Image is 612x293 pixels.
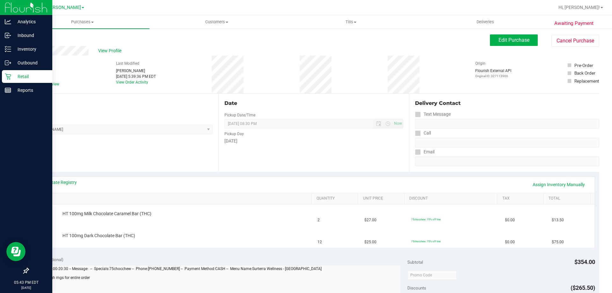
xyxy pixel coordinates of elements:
span: [PERSON_NAME] [46,5,81,10]
span: 2 [317,217,320,223]
div: Back Order [574,70,595,76]
span: HT 100mg Milk Chocolate Caramel Bar (THC) [62,211,151,217]
inline-svg: Inbound [5,32,11,39]
a: Deliveries [418,15,552,29]
span: View Profile [98,48,124,54]
a: Unit Price [363,196,402,201]
inline-svg: Retail [5,73,11,80]
inline-svg: Outbound [5,60,11,66]
span: Subtotal [407,260,423,265]
p: Analytics [11,18,49,26]
a: View State Registry [39,179,77,186]
a: Customers [149,15,284,29]
span: HT 100mg Dark Chocolate Bar (THC) [62,233,135,239]
span: Awaiting Payment [554,20,594,27]
button: Edit Purchase [490,34,538,46]
span: 12 [317,239,322,245]
label: Origin [475,61,485,66]
a: Tills [284,15,418,29]
a: Quantity [317,196,355,201]
p: Outbound [11,59,49,67]
label: Last Modified [116,61,139,66]
span: $0.00 [505,239,515,245]
a: SKU [38,196,309,201]
div: Delivery Contact [415,99,599,107]
p: Inbound [11,32,49,39]
span: Tills [284,19,418,25]
span: $13.50 [552,217,564,223]
a: Total [549,196,587,201]
p: Original ID: 327113966 [475,74,511,78]
a: View Order Activity [116,80,148,84]
span: 75chocchew: 75% off line [411,218,441,221]
a: Discount [409,196,495,201]
span: Hi, [PERSON_NAME]! [558,5,600,10]
div: [DATE] 5:39:36 PM EDT [116,74,156,79]
label: Email [415,147,434,157]
inline-svg: Inventory [5,46,11,52]
p: Reports [11,86,49,94]
div: [PERSON_NAME] [116,68,156,74]
span: 75chocchew: 75% off line [411,240,441,243]
span: Edit Purchase [499,37,529,43]
p: [DATE] [3,285,49,290]
label: Pickup Day [224,131,244,137]
input: Promo Code [407,270,457,280]
inline-svg: Reports [5,87,11,93]
a: Tax [502,196,541,201]
input: Format: (999) 999-9999 [415,119,599,128]
div: [DATE] [224,138,403,144]
div: Location [28,99,213,107]
span: $0.00 [505,217,515,223]
span: $75.00 [552,239,564,245]
span: $25.00 [364,239,376,245]
p: Retail [11,73,49,80]
label: Text Message [415,110,451,119]
div: Replacement [574,78,599,84]
div: Date [224,99,403,107]
span: $27.00 [364,217,376,223]
div: Pre-Order [574,62,593,69]
p: 05:43 PM EDT [3,280,49,285]
span: $354.00 [574,259,595,265]
span: ($265.50) [571,284,595,291]
p: Inventory [11,45,49,53]
span: Deliveries [468,19,503,25]
iframe: Resource center [6,242,25,261]
a: Purchases [15,15,149,29]
button: Cancel Purchase [551,35,599,47]
label: Pickup Date/Time [224,112,255,118]
inline-svg: Analytics [5,18,11,25]
input: Format: (999) 999-9999 [415,138,599,147]
label: Call [415,128,431,138]
span: Purchases [15,19,149,25]
a: Assign Inventory Manually [528,179,589,190]
div: Flourish External API [475,68,511,78]
span: Customers [150,19,283,25]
